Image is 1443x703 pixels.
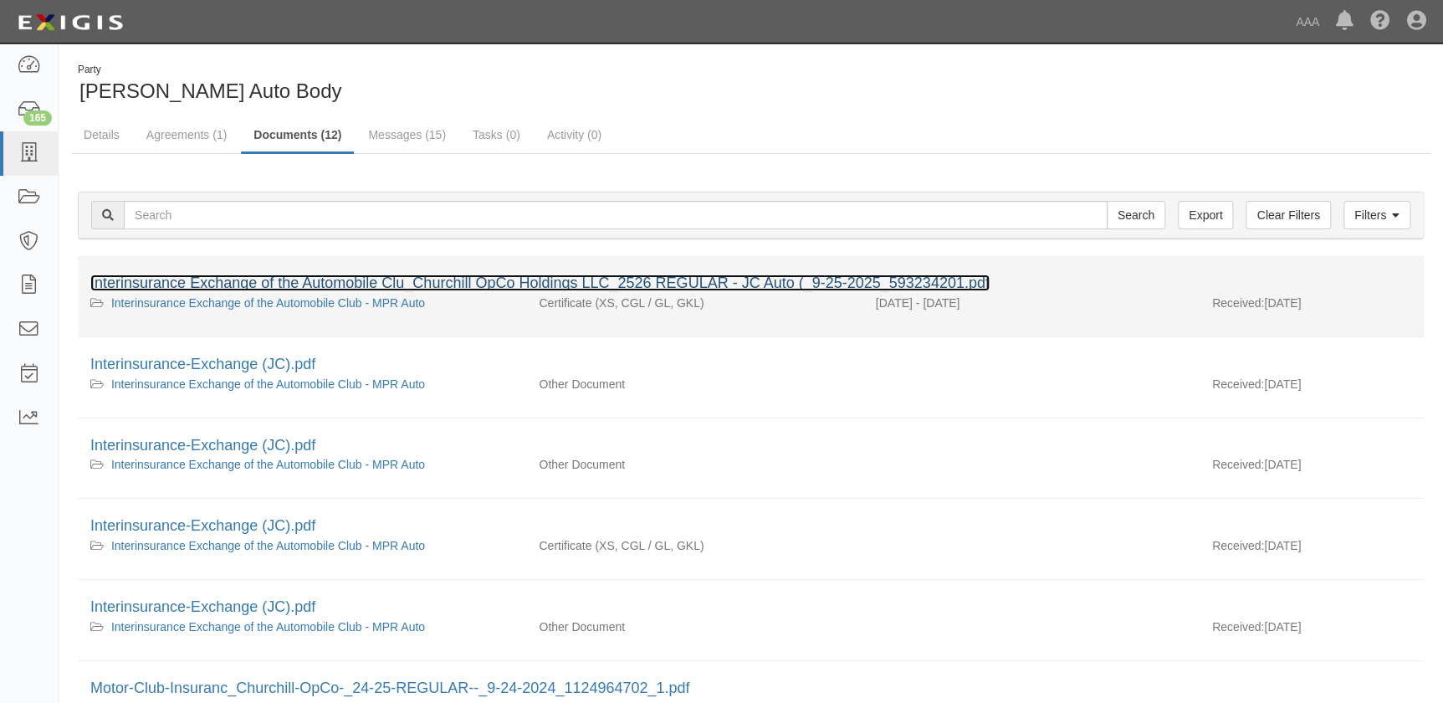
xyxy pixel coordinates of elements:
a: Interinsurance Exchange of the Automobile Club - MPR Auto [111,539,425,552]
div: Other Document [526,376,862,393]
a: Interinsurance Exchange of the Automobile Club - MPR Auto [111,296,425,310]
a: Interinsurance Exchange of the Automobile Club - MPR Auto [111,458,425,471]
img: logo-5460c22ac91f19d4615b14bd174203de0afe785f0fc80cf4dbbc73dc1793850b.png [13,8,128,38]
a: Filters [1343,201,1410,229]
p: Received: [1212,376,1264,393]
div: J C Auto Body [71,63,739,105]
div: [DATE] [1200,618,1424,644]
div: Interinsurance-Exchange (JC).pdf [90,597,1411,618]
a: Details [71,118,132,151]
a: Interinsurance Exchange of the Automobile Club - MPR Auto [111,620,425,634]
a: Documents (12) [241,118,354,154]
div: Other Document [526,618,862,635]
div: Interinsurance-Exchange (JC).pdf [90,516,1411,537]
div: Interinsurance Exchange of the Automobile Club - MPR Auto [90,376,514,393]
div: Interinsurance Exchange of the Automobile Club - MPR Auto [90,456,514,473]
a: Agreements (1) [134,118,239,151]
div: 165 [23,110,52,126]
div: Effective 10/01/2025 - Expiration 10/01/2026 [863,295,1200,311]
div: Effective - Expiration [863,618,1200,619]
div: Effective - Expiration [863,456,1200,457]
div: Effective - Expiration [863,376,1200,377]
a: Messages (15) [356,118,458,151]
a: Clear Filters [1246,201,1330,229]
div: [DATE] [1200,295,1424,320]
div: Interinsurance Exchange of the Automobile Club - MPR Auto [90,537,514,554]
div: Interinsurance-Exchange (JC).pdf [90,354,1411,376]
i: Help Center - Complianz [1370,12,1390,32]
div: [DATE] [1200,537,1424,562]
input: Search [1107,201,1165,229]
a: Interinsurance Exchange of the Automobile Club - MPR Auto [111,377,425,391]
div: Interinsurance Exchange of the Automobile Club - MPR Auto [90,295,514,311]
a: Interinsurance-Exchange (JC).pdf [90,356,315,372]
a: Activity (0) [535,118,614,151]
div: Interinsurance Exchange of the Automobile Clu_Churchill OpCo Holdings LLC_2526 REGULAR - JC Auto ... [90,273,1411,295]
a: Interinsurance Exchange of the Automobile Clu_Churchill OpCo Holdings LLC_2526 REGULAR - JC Auto ... [90,275,990,291]
div: Motor-Club-Insuranc_Churchill-OpCo-_24-25-REGULAR--_9-24-2024_1124964702_1.pdf [90,678,1411,700]
a: Export [1178,201,1233,229]
a: Interinsurance-Exchange (JC).pdf [90,437,315,454]
div: Interinsurance-Exchange (JC).pdf [90,435,1411,457]
p: Received: [1212,537,1264,554]
a: Interinsurance-Exchange (JC).pdf [90,517,315,534]
a: AAA [1287,5,1328,38]
a: Interinsurance-Exchange (JC).pdf [90,598,315,615]
a: Tasks (0) [460,118,533,151]
div: [DATE] [1200,456,1424,481]
div: [DATE] [1200,376,1424,401]
p: Received: [1212,618,1264,635]
p: Received: [1212,295,1264,311]
div: Effective - Expiration [863,537,1200,538]
div: Interinsurance Exchange of the Automobile Club - MPR Auto [90,618,514,635]
div: Effective - Expiration [863,700,1200,700]
input: Search [124,201,1108,229]
div: Excess/Umbrella Liability Commercial General Liability / Garage Liability Garage Keepers Liability [526,295,862,311]
span: [PERSON_NAME] Auto Body [79,80,341,102]
div: Excess/Umbrella Liability Commercial General Liability / Garage Liability Garage Keepers Liability [526,537,862,554]
a: Motor-Club-Insuranc_Churchill-OpCo-_24-25-REGULAR--_9-24-2024_1124964702_1.pdf [90,680,689,696]
div: Party [78,63,341,77]
p: Received: [1212,456,1264,473]
div: Other Document [526,456,862,473]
